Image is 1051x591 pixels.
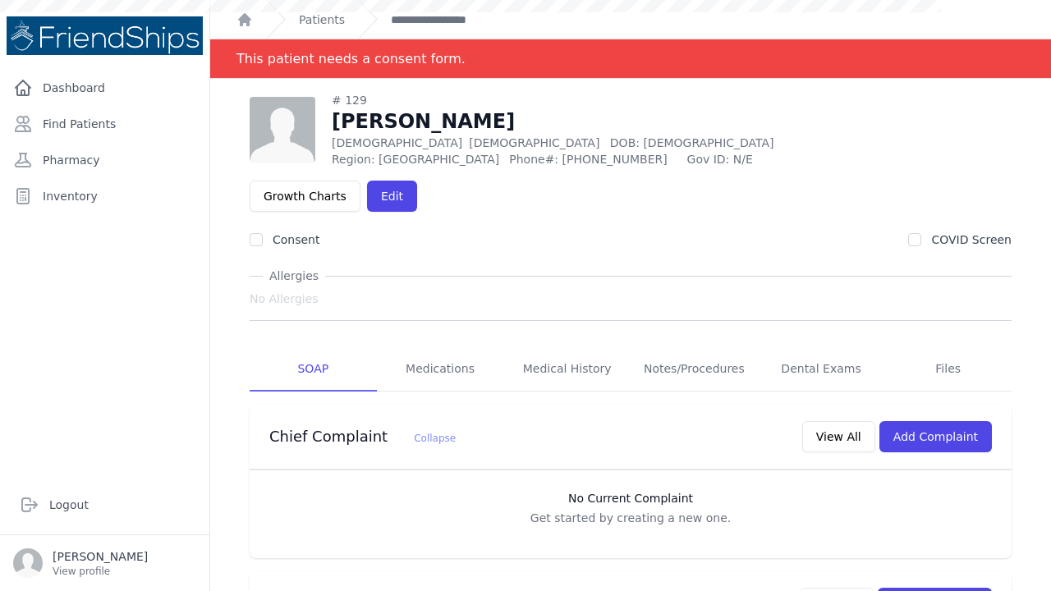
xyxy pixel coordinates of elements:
[53,548,148,565] p: [PERSON_NAME]
[266,510,995,526] p: Get started by creating a new one.
[631,347,758,392] a: Notes/Procedures
[469,136,599,149] span: [DEMOGRAPHIC_DATA]
[687,151,865,167] span: Gov ID: N/E
[53,565,148,578] p: View profile
[931,233,1012,246] label: COVID Screen
[273,233,319,246] label: Consent
[332,135,865,151] p: [DEMOGRAPHIC_DATA]
[884,347,1012,392] a: Files
[610,136,774,149] span: DOB: [DEMOGRAPHIC_DATA]
[299,11,345,28] a: Patients
[266,490,995,506] h3: No Current Complaint
[7,180,203,213] a: Inventory
[13,548,196,578] a: [PERSON_NAME] View profile
[250,347,1012,392] nav: Tabs
[13,488,196,521] a: Logout
[332,151,499,167] span: Region: [GEOGRAPHIC_DATA]
[7,108,203,140] a: Find Patients
[7,144,203,176] a: Pharmacy
[236,39,466,78] div: This patient needs a consent form.
[879,421,992,452] button: Add Complaint
[269,427,456,447] h3: Chief Complaint
[250,347,377,392] a: SOAP
[367,181,417,212] a: Edit
[7,16,203,55] img: Medical Missions EMR
[802,421,875,452] button: View All
[332,92,865,108] div: # 129
[263,268,325,284] span: Allergies
[503,347,631,392] a: Medical History
[250,181,360,212] a: Growth Charts
[377,347,504,392] a: Medications
[250,97,315,163] img: person-242608b1a05df3501eefc295dc1bc67a.jpg
[509,151,677,167] span: Phone#: [PHONE_NUMBER]
[210,39,1051,79] div: Notification
[414,433,456,444] span: Collapse
[758,347,885,392] a: Dental Exams
[332,108,865,135] h1: [PERSON_NAME]
[7,71,203,104] a: Dashboard
[250,291,319,307] span: No Allergies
